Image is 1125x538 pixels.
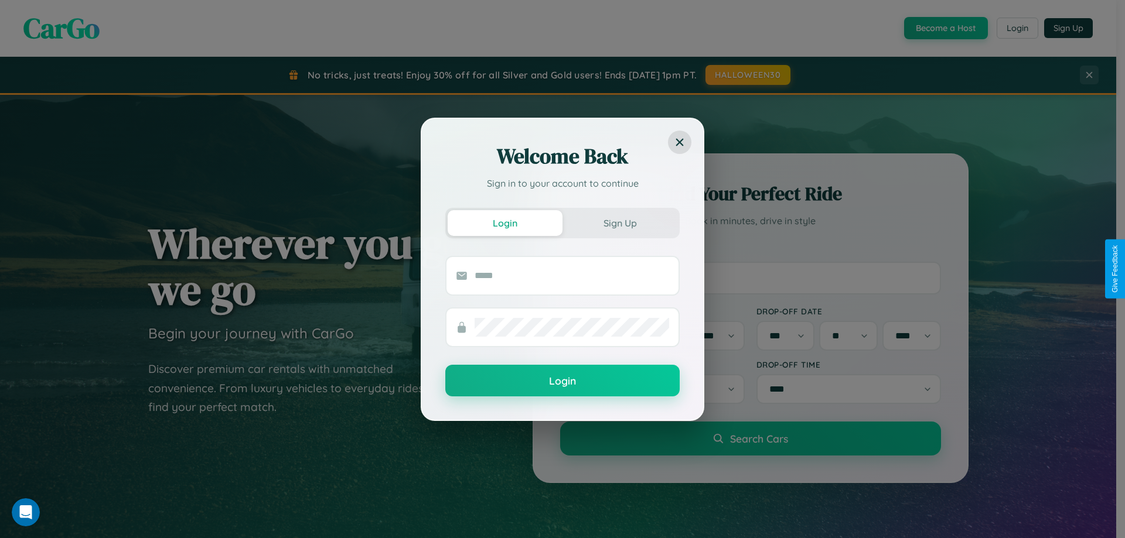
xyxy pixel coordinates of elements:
[445,142,680,170] h2: Welcome Back
[445,365,680,396] button: Login
[1111,245,1119,293] div: Give Feedback
[12,498,40,526] iframe: Intercom live chat
[445,176,680,190] p: Sign in to your account to continue
[448,210,562,236] button: Login
[562,210,677,236] button: Sign Up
